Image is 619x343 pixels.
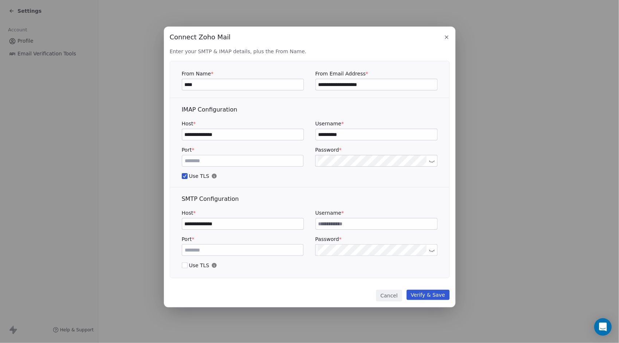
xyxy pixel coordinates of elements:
[316,120,438,127] label: Username
[376,290,402,301] button: Cancel
[316,70,438,77] label: From Email Address
[407,290,450,300] button: Verify & Save
[182,209,304,217] label: Host
[182,120,304,127] label: Host
[182,172,188,180] button: Use TLS
[182,262,188,269] button: Use TLS
[315,235,437,243] label: Password
[170,48,450,55] span: Enter your SMTP & IMAP details, plus the From Name.
[182,70,304,77] label: From Name
[315,146,437,153] label: Password
[316,209,438,217] label: Username
[182,105,438,114] div: IMAP Configuration
[182,235,304,243] label: Port
[170,32,231,42] span: Connect Zoho Mail
[182,146,304,153] label: Port
[182,262,438,269] span: Use TLS
[182,172,438,180] span: Use TLS
[182,195,438,203] div: SMTP Configuration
